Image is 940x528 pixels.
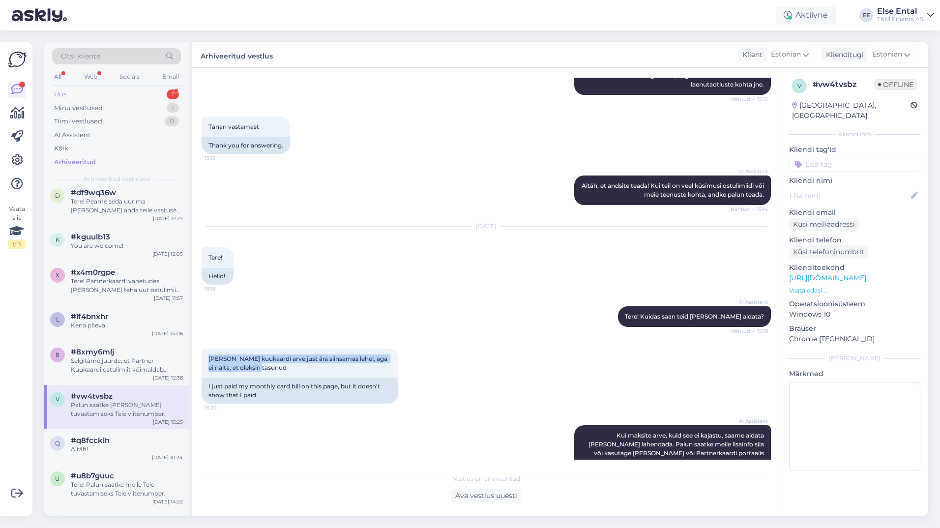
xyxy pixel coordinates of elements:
[117,70,142,83] div: Socials
[872,49,902,60] span: Estonian
[202,378,398,404] div: I just paid my monthly card bill on this page, but it doesn't show that I paid.
[789,235,920,245] p: Kliendi telefon
[54,157,96,167] div: Arhiveeritud
[71,356,183,374] div: Selgitame juurde, et Partner Kuukaardi ostulimiit võimaldab kliendil soetada [PERSON_NAME] TKM [P...
[797,82,801,89] span: v
[822,50,864,60] div: Klienditugi
[52,70,63,83] div: All
[71,516,115,525] span: #m1gmcisq
[160,70,181,83] div: Email
[71,445,183,454] div: Aitäh!
[56,316,59,323] span: l
[71,392,113,401] span: #vw4tvsbz
[71,268,115,277] span: #x4m0rgpe
[154,294,183,302] div: [DATE] 11:57
[208,254,222,261] span: Tere!
[789,354,920,363] div: [PERSON_NAME]
[789,245,868,259] div: Küsi telefoninumbrit
[877,7,923,15] div: Else Ental
[54,130,90,140] div: AI Assistent
[71,480,183,498] div: Tere! Palun saatke meile Teie tuvastamiseks Teie viitenumber.
[789,130,920,139] div: Kliendi info
[54,117,102,126] div: Tiimi vestlused
[84,175,150,183] span: Arhiveeritud vestlused
[82,70,99,83] div: Web
[55,440,60,447] span: q
[731,417,768,425] span: AI Assistent
[152,454,183,461] div: [DATE] 10:24
[789,299,920,309] p: Operatsioonisüsteem
[71,348,114,356] span: #8xmy6mlj
[731,327,768,335] span: Nähtud ✓ 15:18
[153,418,183,426] div: [DATE] 15:25
[71,197,183,215] div: Tere! Peame seda uurima [PERSON_NAME] anda teile vastuse emaili [PERSON_NAME]. Palume Teil antud ...
[71,188,116,197] span: #df9wq36w
[453,474,520,483] span: Vestlus on arhiveeritud
[874,79,917,90] span: Offline
[8,240,26,249] div: 1 / 3
[71,233,110,241] span: #kguulb13
[776,6,836,24] div: Aktiivne
[789,263,920,273] p: Klienditeekond
[789,157,920,172] input: Lisa tag
[71,436,110,445] span: #q8fccklh
[201,48,273,61] label: Arhiveeritud vestlus
[205,285,241,293] span: 15:18
[789,323,920,334] p: Brauser
[451,489,521,502] div: Ava vestlus uuesti
[208,123,259,130] span: Tänan vastamast
[625,313,764,320] span: Tere! Kuidas saan teid [PERSON_NAME] aidata?
[202,222,771,231] div: [DATE]
[738,50,763,60] div: Klient
[789,286,920,295] p: Vaata edasi ...
[202,268,234,285] div: Hello!
[54,144,68,153] div: Kõik
[167,103,179,113] div: 1
[152,498,183,505] div: [DATE] 14:22
[205,154,241,162] span: 15:13
[55,192,60,199] span: d
[789,207,920,218] p: Kliendi email
[71,241,183,250] div: You are welcome!
[813,79,874,90] div: # vw4tvsbz
[71,277,183,294] div: Tere! Partnerkaardi vahetudes [PERSON_NAME] teha uut ostulimiidi lepingut, kehtiv leping jätkub a...
[56,395,59,403] span: v
[789,309,920,320] p: Windows 10
[731,168,768,175] span: AI Assistent
[789,273,866,282] a: [URL][DOMAIN_NAME]
[731,205,768,213] span: Nähtud ✓ 15:14
[731,298,768,306] span: AI Assistent
[55,475,60,482] span: u
[8,50,27,69] img: Askly Logo
[771,49,801,60] span: Estonian
[877,7,934,23] a: Else EntalTKM Finants AS
[71,401,183,418] div: Palun saatke [PERSON_NAME] tuvastamiseks Teie viitenumber.
[202,137,290,154] div: Thank you for answering.
[54,89,66,99] div: Uus
[582,182,765,198] span: Aitäh, et andsite teada! Kui teil on veel küsimusi ostulimiidi või meie teenuste kohta, andke pal...
[56,236,60,243] span: k
[153,374,183,381] div: [DATE] 12:38
[152,250,183,258] div: [DATE] 12:05
[588,432,765,466] span: Kui maksite arve, kuid see ei kajastu, saame aidata [PERSON_NAME] lahendada. Palun saatke meile l...
[789,369,920,379] p: Märkmed
[153,215,183,222] div: [DATE] 12:27
[789,218,859,231] div: Küsi meiliaadressi
[71,312,108,321] span: #lf4bnxhr
[56,271,59,279] span: x
[71,471,114,480] span: #u8b7guuc
[71,321,183,330] div: Kena päeva!
[54,103,103,113] div: Minu vestlused
[859,8,873,22] div: EE
[789,145,920,155] p: Kliendi tag'id
[789,176,920,186] p: Kliendi nimi
[877,15,923,23] div: TKM Finants AS
[165,117,179,126] div: 0
[789,334,920,344] p: Chrome [TECHNICAL_ID]
[731,95,768,103] span: Nähtud ✓ 15:12
[792,100,911,121] div: [GEOGRAPHIC_DATA], [GEOGRAPHIC_DATA]
[152,330,183,337] div: [DATE] 14:06
[790,190,909,201] input: Lisa nimi
[8,205,26,249] div: Vaata siia
[56,351,59,358] span: 8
